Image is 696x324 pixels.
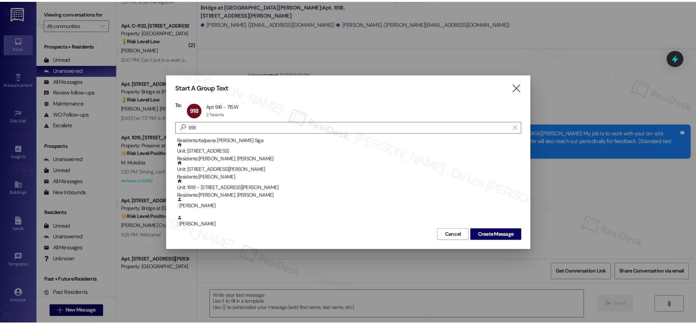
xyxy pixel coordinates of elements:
button: Clear text [515,122,526,133]
div: Unit: [STREET_ADDRESS]Residents:[PERSON_NAME], [PERSON_NAME] [177,142,527,160]
i:  [517,84,527,92]
button: Create Message [475,229,526,241]
div: Unit: 1918 - [STREET_ADDRESS][PERSON_NAME]Residents:[PERSON_NAME], [PERSON_NAME] [177,178,527,197]
div: Apt 918 - 715W [208,103,241,110]
i:  [179,123,191,131]
i:  [518,124,522,130]
div: : [PERSON_NAME] [179,215,527,228]
div: Unit: [STREET_ADDRESS] [179,142,527,163]
div: Unit: 1918 - [STREET_ADDRESS][PERSON_NAME] [179,178,527,199]
div: : [PERSON_NAME] [177,197,527,215]
h3: To: [177,101,184,108]
div: : [PERSON_NAME] [179,197,527,210]
div: Residents: [PERSON_NAME] [179,173,527,181]
div: Residents: Kalpana [PERSON_NAME] Siga [179,136,527,144]
div: Residents: [PERSON_NAME], [PERSON_NAME] [179,154,527,162]
div: Residents: [PERSON_NAME], [PERSON_NAME] [179,191,527,199]
div: Unit: [STREET_ADDRESS][PERSON_NAME] [179,160,527,181]
input: Search for any contact or apartment [191,122,515,132]
div: : [PERSON_NAME] [177,215,527,234]
button: Cancel [442,229,473,241]
div: Unit: [STREET_ADDRESS][PERSON_NAME]Residents:[PERSON_NAME] [177,160,527,178]
span: Create Message [483,231,519,239]
span: 918 [192,106,201,114]
span: Cancel [449,231,466,239]
div: 2 Tenants [208,111,226,117]
h3: Start A Group Text [177,83,231,92]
